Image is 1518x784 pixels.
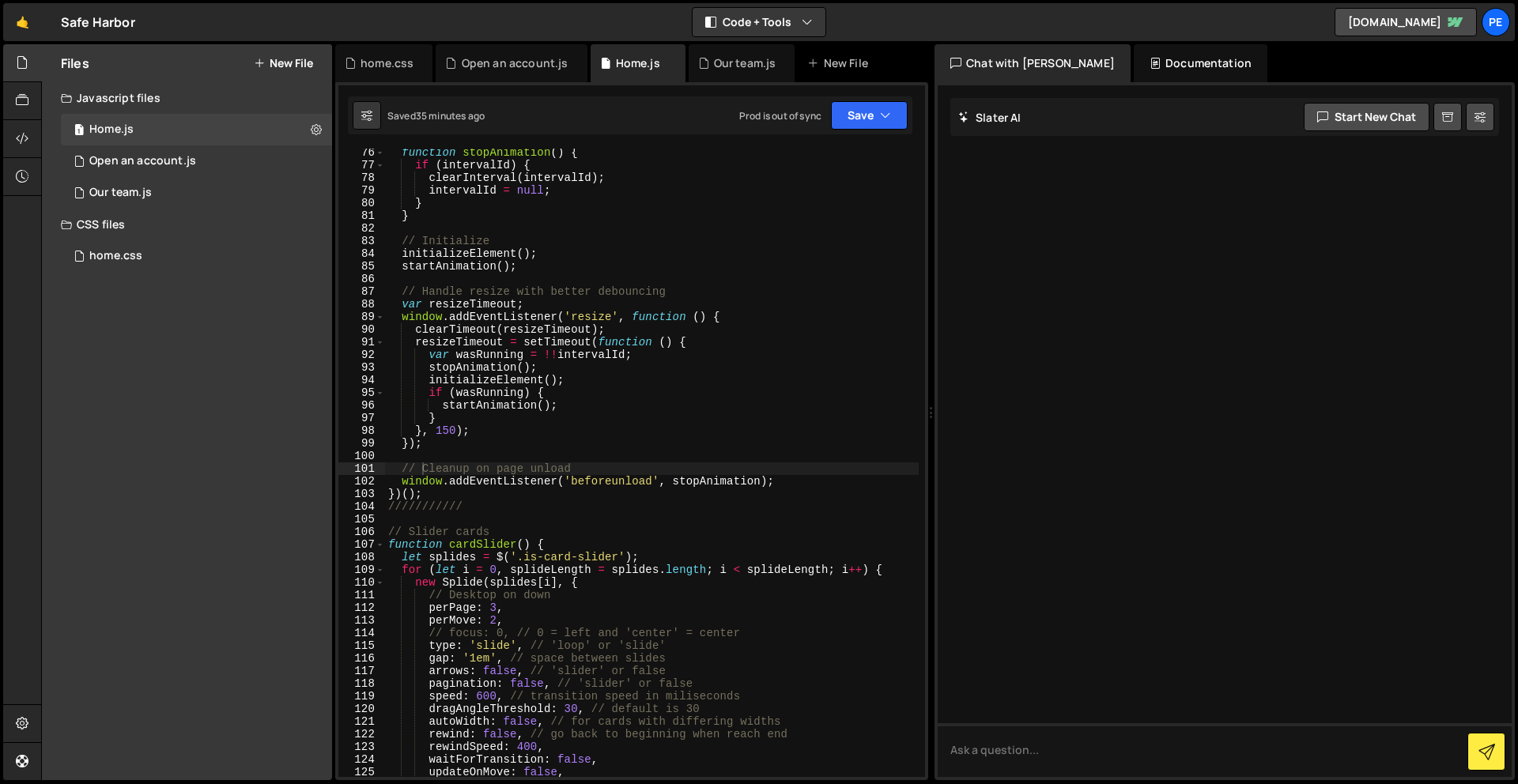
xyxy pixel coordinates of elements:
div: 122 [338,728,385,741]
div: 94 [338,374,385,386]
div: Our team.js [714,55,776,71]
div: 16385/45146.css [61,240,332,272]
div: 124 [338,753,385,766]
div: home.css [89,249,142,263]
div: 90 [338,323,385,336]
div: 96 [338,399,385,412]
button: Save [831,101,908,130]
div: Documentation [1134,44,1267,82]
div: 77 [338,159,385,171]
a: [DOMAIN_NAME] [1335,8,1477,36]
div: 85 [338,260,385,273]
div: 121 [338,715,385,728]
div: 97 [338,412,385,424]
div: 35 minutes ago [416,109,485,122]
div: Home.js [89,122,134,137]
div: 80 [338,197,385,209]
div: Saved [387,109,485,122]
div: 100 [338,450,385,462]
div: home.css [361,55,413,71]
div: 16385/45136.js [61,145,332,177]
div: 120 [338,703,385,715]
div: 118 [338,677,385,690]
div: 93 [338,361,385,374]
div: 101 [338,462,385,475]
button: Start new chat [1304,103,1429,131]
span: 1 [74,125,84,138]
div: Open an account.js [462,55,568,71]
button: New File [254,57,313,70]
div: 82 [338,222,385,235]
div: 114 [338,627,385,639]
div: 112 [338,601,385,614]
div: 102 [338,475,385,488]
div: 88 [338,298,385,311]
div: 105 [338,513,385,526]
div: 92 [338,349,385,361]
div: 81 [338,209,385,222]
div: CSS files [42,209,332,240]
a: 🤙 [3,3,42,41]
div: 91 [338,336,385,349]
div: Prod is out of sync [739,109,821,122]
div: 83 [338,235,385,247]
div: Our team.js [89,186,152,200]
div: New File [807,55,874,71]
a: Pe [1482,8,1510,36]
div: Safe Harbor [61,13,135,32]
div: 113 [338,614,385,627]
div: 98 [338,424,385,437]
div: 108 [338,551,385,563]
div: 107 [338,538,385,551]
div: 125 [338,766,385,778]
div: 89 [338,311,385,323]
div: Chat with [PERSON_NAME] [935,44,1131,82]
div: 111 [338,589,385,601]
div: Home.js [616,55,660,71]
div: 119 [338,690,385,703]
div: 116 [338,652,385,665]
div: 109 [338,563,385,576]
div: 86 [338,273,385,285]
div: 104 [338,500,385,513]
h2: Slater AI [958,110,1021,125]
div: 87 [338,285,385,298]
div: 84 [338,247,385,260]
div: 110 [338,576,385,589]
h2: Files [61,55,89,72]
div: 99 [338,437,385,450]
div: 16385/44326.js [61,114,332,145]
div: 123 [338,741,385,753]
div: 95 [338,386,385,399]
div: Open an account.js [89,154,196,168]
div: 16385/45046.js [61,177,332,209]
div: 115 [338,639,385,652]
div: 78 [338,171,385,184]
div: Javascript files [42,82,332,114]
div: 79 [338,184,385,197]
div: 106 [338,526,385,538]
div: 117 [338,665,385,677]
button: Code + Tools [693,8,825,36]
div: 76 [338,146,385,159]
div: 103 [338,488,385,500]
